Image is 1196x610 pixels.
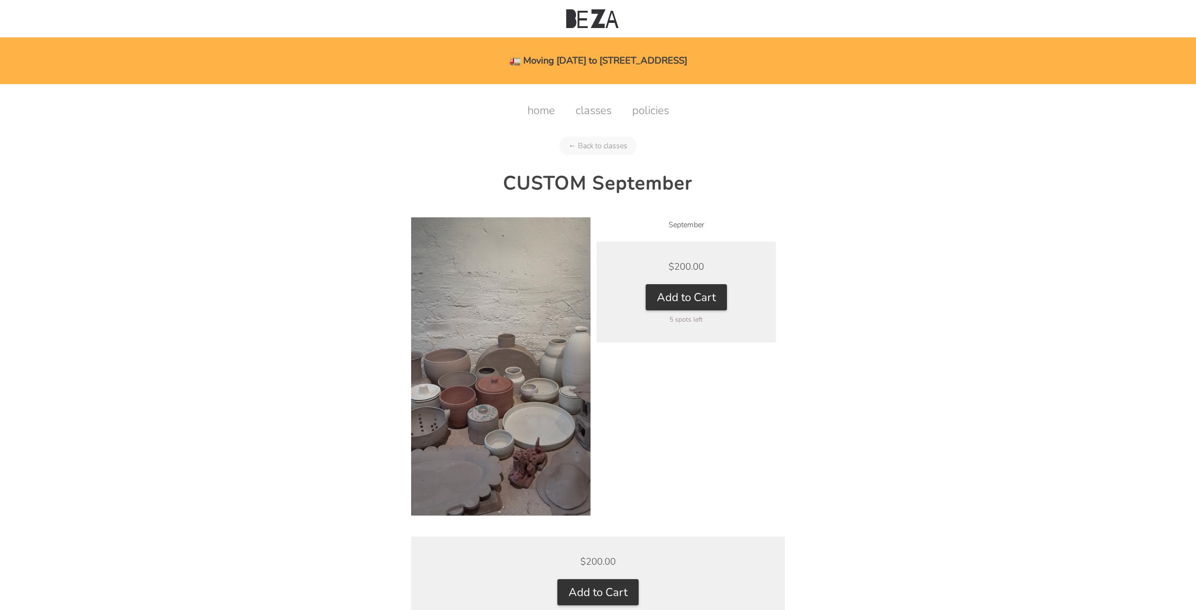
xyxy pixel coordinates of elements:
[411,171,785,196] h2: CUSTOM September
[597,217,776,232] li: September
[566,103,621,118] a: classes
[411,217,591,516] img: CUSTOM September product photo
[411,361,591,371] a: CUSTOM September product photo
[646,284,727,310] button: Add to Cart
[557,579,639,605] button: Add to Cart
[430,555,766,568] div: $200.00
[615,315,757,324] div: 5 spots left
[559,136,637,155] a: ← Back to classes
[615,260,757,273] div: $200.00
[566,9,619,28] img: Beza Studio Logo
[623,103,678,118] a: policies
[518,103,564,118] a: home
